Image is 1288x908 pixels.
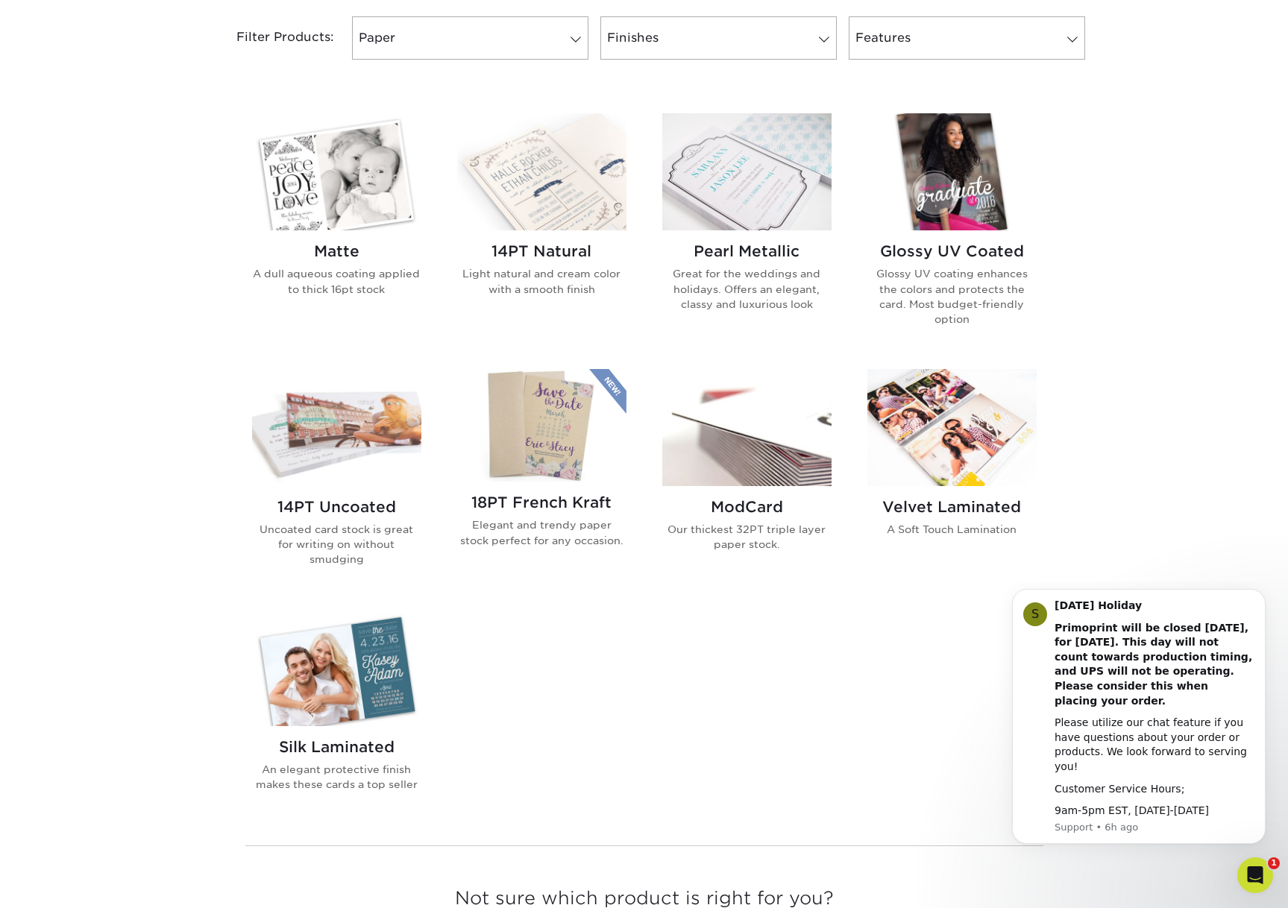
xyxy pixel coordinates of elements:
[197,16,346,60] div: Filter Products:
[990,581,1288,868] iframe: Intercom notifications message
[662,113,832,230] img: Pearl Metallic Invitations and Announcements
[252,242,421,260] h2: Matte
[252,762,421,792] p: An elegant protective finish makes these cards a top seller
[662,369,832,486] img: ModCard Invitations and Announcements
[600,16,837,60] a: Finishes
[867,242,1037,260] h2: Glossy UV Coated
[1237,857,1273,893] iframe: Intercom live chat
[252,369,421,486] img: 14PT Uncoated Invitations and Announcements
[662,522,832,552] p: Our thickest 32PT triple layer paper stock.
[457,266,626,297] p: Light natural and cream color with a smooth finish
[252,522,421,567] p: Uncoated card stock is great for writing on without smudging
[457,242,626,260] h2: 14PT Natural
[457,517,626,548] p: Elegant and trendy paper stock perfect for any occasion.
[457,494,626,511] h2: 18PT French Kraft
[662,113,832,350] a: Pearl Metallic Invitations and Announcements Pearl Metallic Great for the weddings and holidays. ...
[1268,857,1280,869] span: 1
[252,609,421,816] a: Silk Laminated Invitations and Announcements Silk Laminated An elegant protective finish makes th...
[252,266,421,297] p: A dull aqueous coating applied to thick 16pt stock
[252,113,421,350] a: Matte Invitations and Announcements Matte A dull aqueous coating applied to thick 16pt stock
[662,266,832,312] p: Great for the weddings and holidays. Offers an elegant, classy and luxurious look
[867,113,1037,350] a: Glossy UV Coated Invitations and Announcements Glossy UV Coated Glossy UV coating enhances the co...
[457,369,626,482] img: 18PT French Kraft Invitations and Announcements
[457,113,626,230] img: 14PT Natural Invitations and Announcements
[252,113,421,230] img: Matte Invitations and Announcements
[252,369,421,591] a: 14PT Uncoated Invitations and Announcements 14PT Uncoated Uncoated card stock is great for writin...
[4,863,127,903] iframe: Google Customer Reviews
[252,498,421,516] h2: 14PT Uncoated
[352,16,588,60] a: Paper
[252,738,421,756] h2: Silk Laminated
[589,369,626,414] img: New Product
[252,609,421,726] img: Silk Laminated Invitations and Announcements
[867,266,1037,327] p: Glossy UV coating enhances the colors and protects the card. Most budget-friendly option
[457,369,626,591] a: 18PT French Kraft Invitations and Announcements 18PT French Kraft Elegant and trendy paper stock ...
[867,369,1037,591] a: Velvet Laminated Invitations and Announcements Velvet Laminated A Soft Touch Lamination
[867,498,1037,516] h2: Velvet Laminated
[867,522,1037,537] p: A Soft Touch Lamination
[849,16,1085,60] a: Features
[662,369,832,591] a: ModCard Invitations and Announcements ModCard Our thickest 32PT triple layer paper stock.
[662,242,832,260] h2: Pearl Metallic
[457,113,626,350] a: 14PT Natural Invitations and Announcements 14PT Natural Light natural and cream color with a smoo...
[867,113,1037,230] img: Glossy UV Coated Invitations and Announcements
[867,369,1037,486] img: Velvet Laminated Invitations and Announcements
[662,498,832,516] h2: ModCard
